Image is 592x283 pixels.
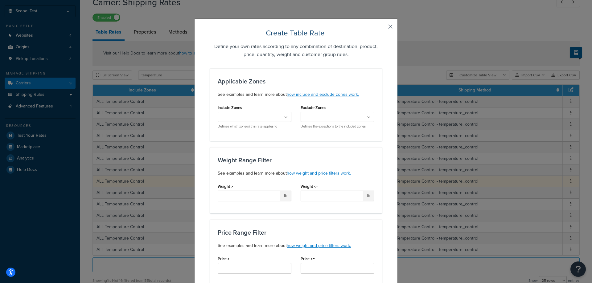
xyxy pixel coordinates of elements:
a: how weight and price filters work. [287,242,351,249]
span: lb [363,191,374,201]
label: Price > [218,257,230,261]
label: Price <= [301,257,315,261]
p: See examples and learn more about [218,91,374,98]
label: Weight <= [301,184,318,189]
a: how include and exclude zones work. [287,91,359,98]
h5: Define your own rates according to any combination of destination, product, price, quantity, weig... [210,42,382,59]
a: how weight and price filters work. [287,170,351,176]
p: Defines the exceptions to the included zones [301,124,374,129]
p: See examples and learn more about [218,242,374,249]
span: lb [280,191,291,201]
label: Weight > [218,184,233,189]
label: Exclude Zones [301,105,326,110]
h2: Create Table Rate [210,28,382,38]
label: Include Zones [218,105,242,110]
h3: Weight Range Filter [218,157,374,164]
h3: Price Range Filter [218,229,374,236]
p: See examples and learn more about [218,170,374,177]
h3: Applicable Zones [218,78,374,85]
p: Defines which zone(s) this rate applies to [218,124,291,129]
